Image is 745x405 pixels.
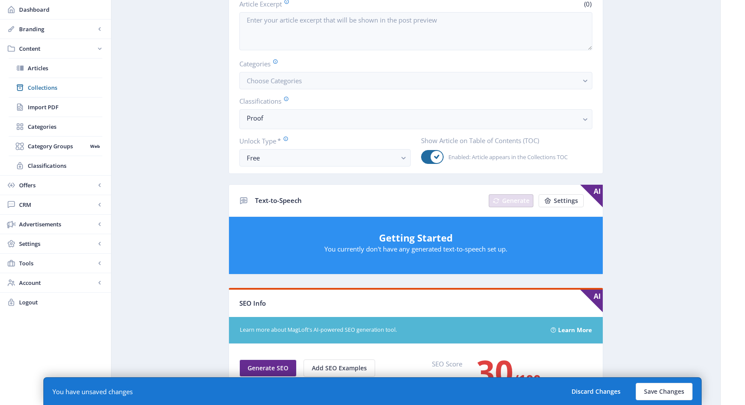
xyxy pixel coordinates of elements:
[238,245,594,253] p: You currently don't have any generated text-to-speech set up.
[19,181,95,189] span: Offers
[240,326,540,334] span: Learn more about MagLoft's AI-powered SEO generation tool.
[636,383,693,400] button: Save Changes
[9,59,102,78] a: Articles
[239,96,585,106] label: Classifications
[476,363,541,388] h3: /100
[248,365,288,372] span: Generate SEO
[9,78,102,97] a: Collections
[28,103,102,111] span: Import PDF
[539,194,584,207] button: Settings
[9,98,102,117] a: Import PDF
[238,231,594,245] h5: Getting Started
[563,383,629,400] button: Discard Changes
[247,76,302,85] span: Choose Categories
[239,72,592,89] button: Choose Categories
[239,136,404,146] label: Unlock Type
[19,25,95,33] span: Branding
[432,359,462,401] label: SEO Score
[87,142,102,150] nb-badge: Web
[239,109,592,129] button: Proof
[554,197,578,204] span: Settings
[9,117,102,136] a: Categories
[444,152,568,162] span: Enabled: Article appears in the Collections TOC
[304,359,375,377] button: Add SEO Examples
[239,359,297,377] button: Generate SEO
[229,184,603,275] app-collection-view: Text-to-Speech
[580,290,603,312] span: AI
[19,259,95,268] span: Tools
[533,194,584,207] a: New page
[52,387,133,396] div: You have unsaved changes
[502,197,529,204] span: Generate
[19,239,95,248] span: Settings
[247,153,396,163] div: Free
[421,136,585,145] label: Show Article on Table of Contents (TOC)
[19,5,104,14] span: Dashboard
[247,113,578,123] nb-select-label: Proof
[28,83,102,92] span: Collections
[9,137,102,156] a: Category GroupsWeb
[489,194,533,207] button: Generate
[19,220,95,229] span: Advertisements
[580,185,603,207] span: AI
[476,349,513,394] span: 30
[19,278,95,287] span: Account
[239,59,585,69] label: Categories
[28,64,102,72] span: Articles
[19,200,95,209] span: CRM
[28,122,102,131] span: Categories
[9,156,102,175] a: Classifications
[28,161,102,170] span: Classifications
[255,196,302,205] span: Text-to-Speech
[239,149,411,167] button: Free
[312,365,367,372] span: Add SEO Examples
[19,298,104,307] span: Logout
[28,142,87,150] span: Category Groups
[558,323,592,337] a: Learn More
[484,194,533,207] a: New page
[239,299,266,307] span: SEO Info
[19,44,95,53] span: Content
